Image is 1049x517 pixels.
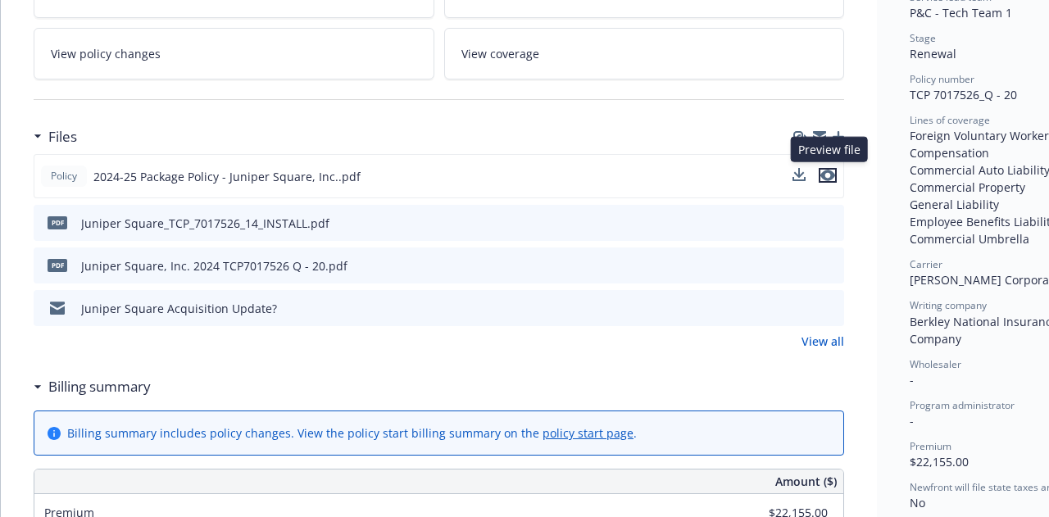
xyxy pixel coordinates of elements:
[791,137,868,162] div: Preview file
[910,413,914,429] span: -
[797,215,810,232] button: download file
[81,215,329,232] div: Juniper Square_TCP_7017526_14_INSTALL.pdf
[910,298,987,312] span: Writing company
[910,454,969,469] span: $22,155.00
[819,168,837,185] button: preview file
[775,473,837,490] span: Amount ($)
[93,168,361,185] span: 2024-25 Package Policy - Juniper Square, Inc..pdf
[34,376,151,397] div: Billing summary
[797,257,810,274] button: download file
[910,357,961,371] span: Wholesaler
[910,439,951,453] span: Premium
[48,376,151,397] h3: Billing summary
[51,45,161,62] span: View policy changes
[910,398,1015,412] span: Program administrator
[819,168,837,183] button: preview file
[444,28,845,79] a: View coverage
[910,31,936,45] span: Stage
[910,495,925,510] span: No
[792,168,806,185] button: download file
[48,126,77,147] h3: Files
[543,425,633,441] a: policy start page
[797,300,810,317] button: download file
[823,300,838,317] button: preview file
[910,257,942,271] span: Carrier
[461,45,539,62] span: View coverage
[67,424,637,442] div: Billing summary includes policy changes. View the policy start billing summary on the .
[34,126,77,147] div: Files
[823,215,838,232] button: preview file
[802,333,844,350] a: View all
[823,257,838,274] button: preview file
[81,300,277,317] div: Juniper Square Acquisition Update?
[910,72,974,86] span: Policy number
[48,259,67,271] span: pdf
[48,216,67,229] span: pdf
[910,87,1017,102] span: TCP 7017526_Q - 20
[81,257,347,274] div: Juniper Square, Inc. 2024 TCP7017526 Q - 20.pdf
[910,113,990,127] span: Lines of coverage
[910,372,914,388] span: -
[48,169,80,184] span: Policy
[910,5,1012,20] span: P&C - Tech Team 1
[792,168,806,181] button: download file
[34,28,434,79] a: View policy changes
[910,46,956,61] span: Renewal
